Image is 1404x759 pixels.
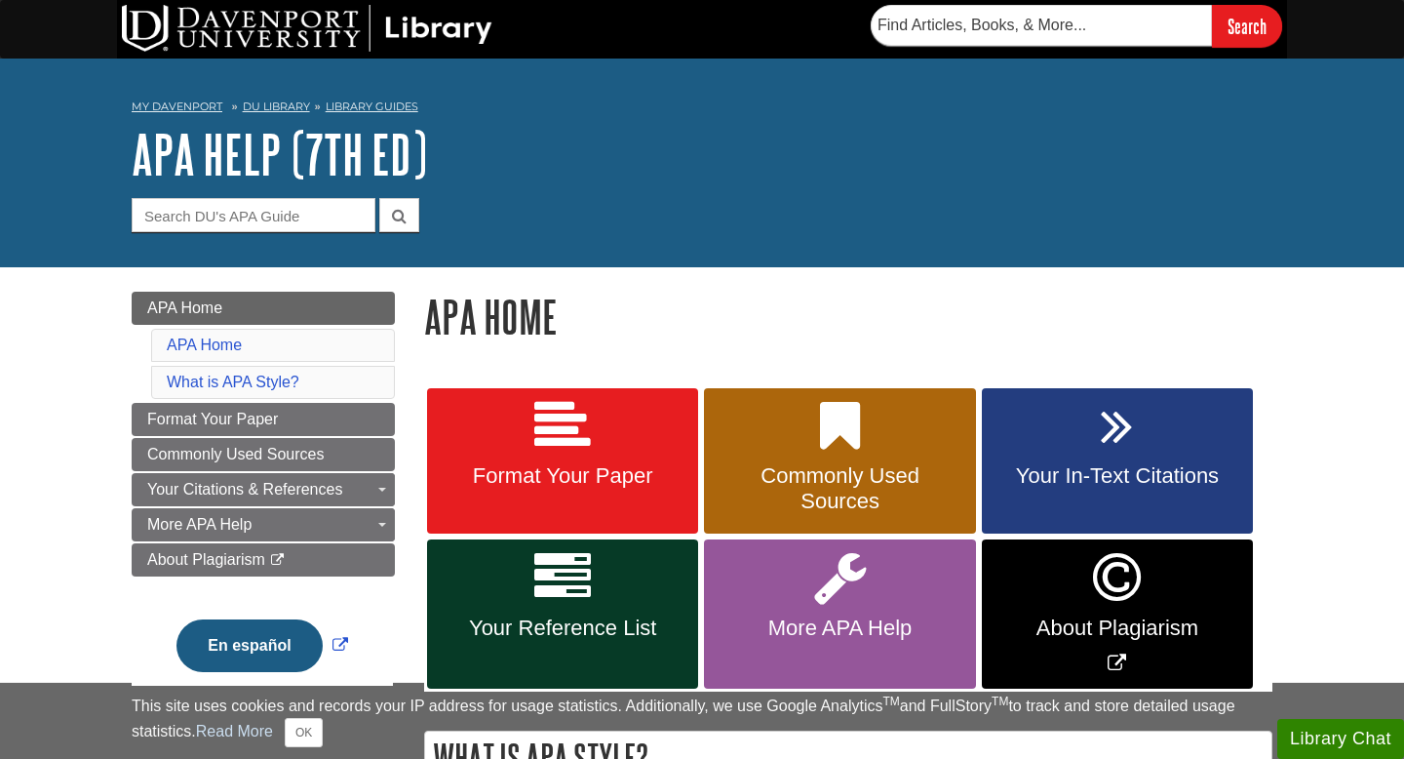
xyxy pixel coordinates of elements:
[172,637,352,654] a: Link opens in new window
[719,616,960,641] span: More APA Help
[122,5,492,52] img: DU Library
[147,551,265,568] span: About Plagiarism
[1277,719,1404,759] button: Library Chat
[147,516,252,533] span: More APA Help
[167,337,242,353] a: APA Home
[427,388,698,535] a: Format Your Paper
[132,292,395,705] div: Guide Page Menu
[147,446,324,462] span: Commonly Used Sources
[427,539,698,689] a: Your Reference List
[871,5,1212,46] input: Find Articles, Books, & More...
[442,463,683,489] span: Format Your Paper
[132,124,427,184] a: APA Help (7th Ed)
[167,374,299,390] a: What is APA Style?
[243,100,310,113] a: DU Library
[132,438,395,471] a: Commonly Used Sources
[719,463,960,514] span: Commonly Used Sources
[996,463,1238,489] span: Your In-Text Citations
[326,100,418,113] a: Library Guides
[982,388,1253,535] a: Your In-Text Citations
[147,481,342,498] span: Your Citations & References
[424,292,1272,341] h1: APA Home
[132,99,222,115] a: My Davenport
[871,5,1282,47] form: Searches DU Library's articles, books, and more
[269,554,286,567] i: This link opens in a new window
[132,543,395,577] a: About Plagiarism
[147,300,222,316] span: APA Home
[132,508,395,541] a: More APA Help
[132,94,1272,125] nav: breadcrumb
[132,292,395,325] a: APA Home
[132,403,395,436] a: Format Your Paper
[704,388,975,535] a: Commonly Used Sources
[982,539,1253,689] a: Link opens in new window
[132,198,375,232] input: Search DU's APA Guide
[442,616,683,641] span: Your Reference List
[1212,5,1282,47] input: Search
[704,539,975,689] a: More APA Help
[132,473,395,506] a: Your Citations & References
[147,411,278,427] span: Format Your Paper
[996,616,1238,641] span: About Plagiarism
[176,619,322,672] button: En español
